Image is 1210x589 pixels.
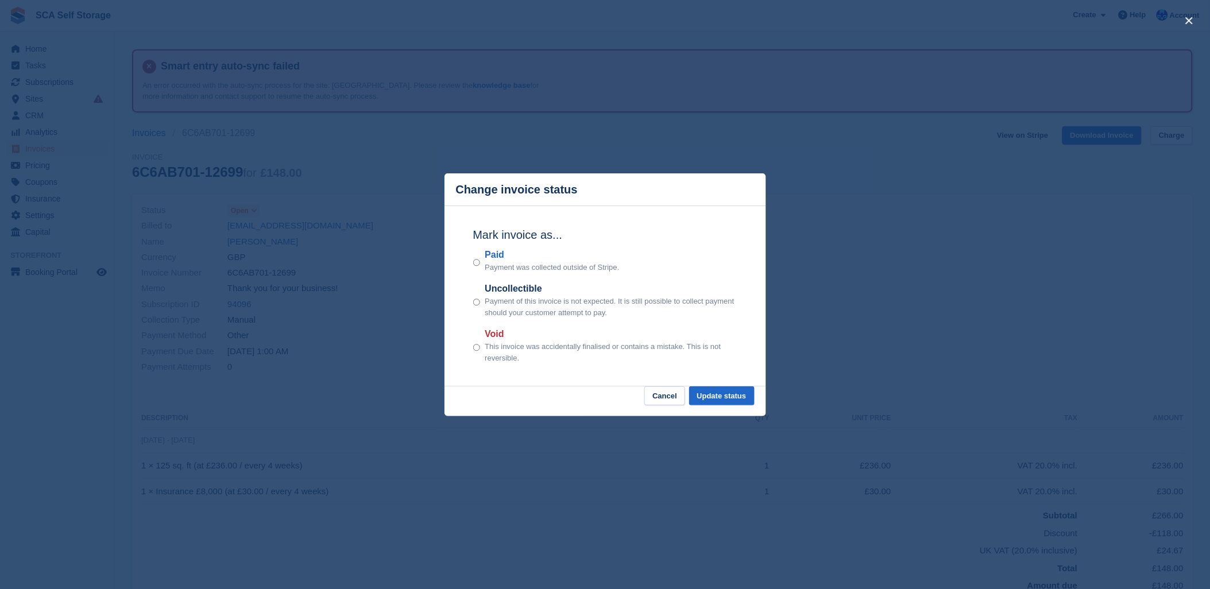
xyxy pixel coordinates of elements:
[456,183,578,196] p: Change invoice status
[485,262,619,273] p: Payment was collected outside of Stripe.
[1180,11,1199,30] button: close
[644,386,685,405] button: Cancel
[689,386,755,405] button: Update status
[485,282,737,296] label: Uncollectible
[485,296,737,318] p: Payment of this invoice is not expected. It is still possible to collect payment should your cust...
[485,327,737,341] label: Void
[473,226,737,243] h2: Mark invoice as...
[485,341,737,363] p: This invoice was accidentally finalised or contains a mistake. This is not reversible.
[485,248,619,262] label: Paid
